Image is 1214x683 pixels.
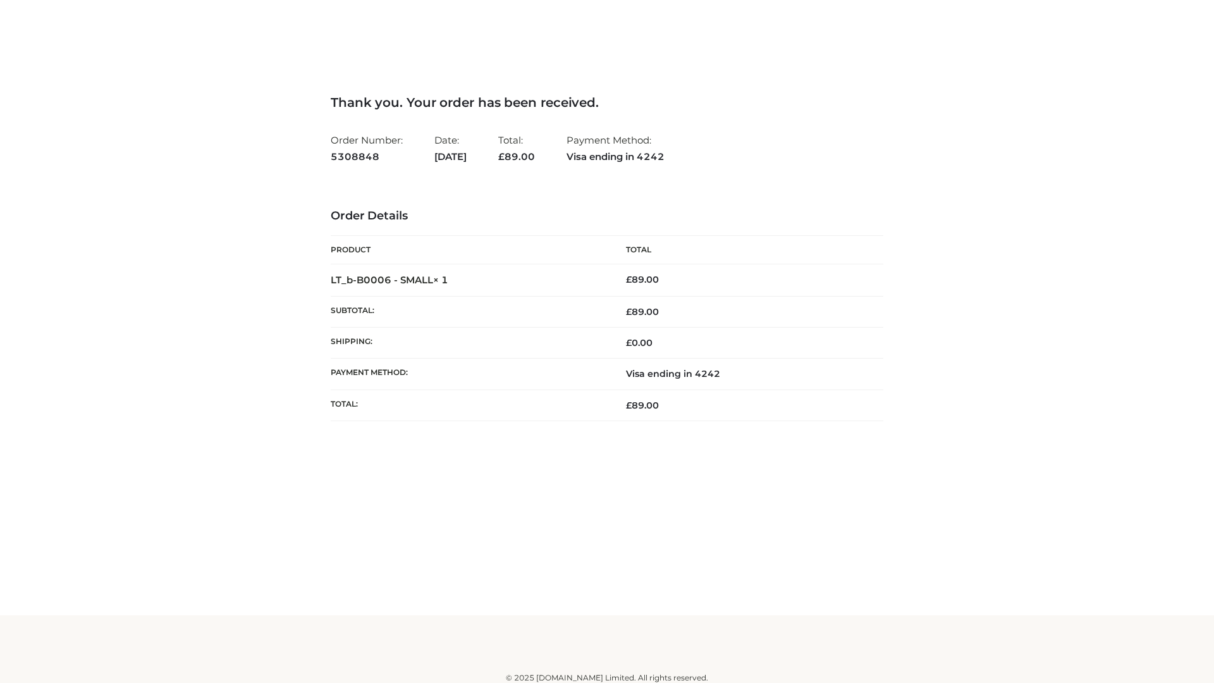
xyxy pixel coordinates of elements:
h3: Order Details [331,209,883,223]
h3: Thank you. Your order has been received. [331,95,883,110]
li: Date: [434,129,467,168]
span: £ [626,274,632,285]
li: Order Number: [331,129,403,168]
span: £ [498,151,505,163]
bdi: 0.00 [626,337,653,348]
span: £ [626,337,632,348]
li: Total: [498,129,535,168]
span: 89.00 [626,400,659,411]
strong: Visa ending in 4242 [567,149,665,165]
th: Subtotal: [331,296,607,327]
bdi: 89.00 [626,274,659,285]
th: Payment method: [331,359,607,390]
span: £ [626,306,632,317]
th: Total [607,236,883,264]
th: Product [331,236,607,264]
strong: × 1 [433,274,448,286]
td: Visa ending in 4242 [607,359,883,390]
th: Shipping: [331,328,607,359]
strong: LT_b-B0006 - SMALL [331,274,448,286]
span: £ [626,400,632,411]
li: Payment Method: [567,129,665,168]
th: Total: [331,390,607,421]
strong: 5308848 [331,149,403,165]
strong: [DATE] [434,149,467,165]
span: 89.00 [626,306,659,317]
span: 89.00 [498,151,535,163]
